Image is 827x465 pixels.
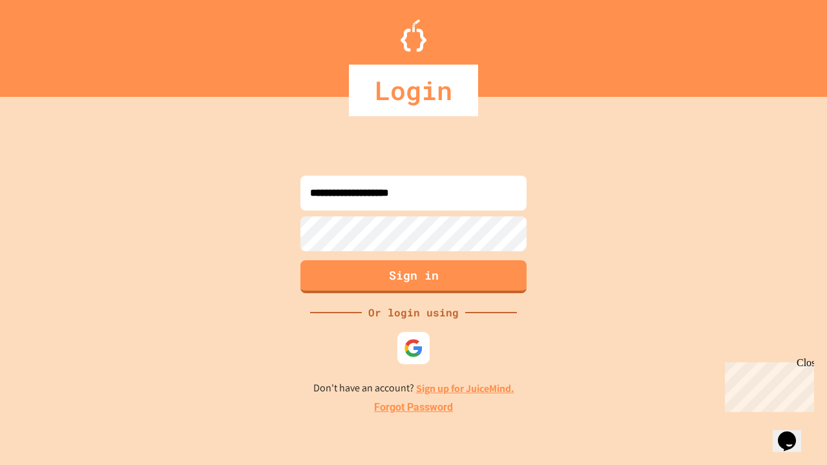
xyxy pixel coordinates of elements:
div: Chat with us now!Close [5,5,89,82]
button: Sign in [300,260,527,293]
p: Don't have an account? [313,380,514,397]
a: Forgot Password [374,400,453,415]
iframe: chat widget [773,413,814,452]
img: google-icon.svg [404,338,423,358]
div: Or login using [362,305,465,320]
a: Sign up for JuiceMind. [416,382,514,395]
img: Logo.svg [401,19,426,52]
div: Login [349,65,478,116]
iframe: chat widget [720,357,814,412]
